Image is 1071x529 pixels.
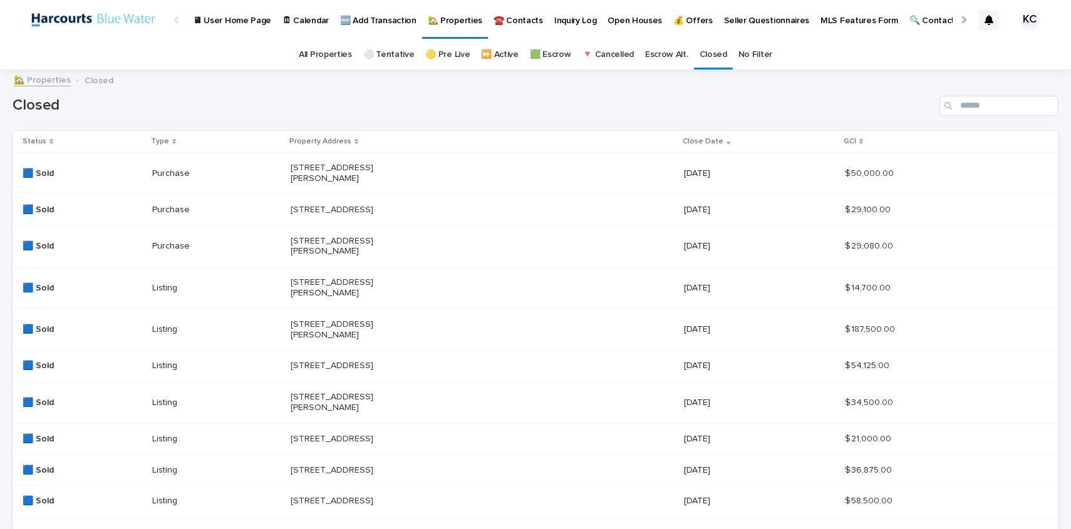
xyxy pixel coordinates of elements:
p: $ 29,080.00 [845,239,896,252]
p: Listing [152,496,277,506]
tr: 🟦 SoldListing[STREET_ADDRESS][DATE]$ 36,875.00$ 36,875.00 [13,455,1058,486]
a: No Filter [738,40,772,69]
p: 🟦 Sold [23,434,142,444]
p: [DATE] [684,283,809,294]
a: All Properties [299,40,352,69]
p: 🟦 Sold [23,398,142,408]
img: tNrfT9AQRbuT9UvJ4teX [25,8,161,33]
p: Closed [85,73,113,86]
p: 🟦 Sold [23,168,142,179]
p: [DATE] [684,241,809,252]
p: [DATE] [684,205,809,215]
p: Purchase [152,205,277,215]
p: 🟦 Sold [23,361,142,371]
p: [DATE] [684,398,809,408]
p: $ 14,700.00 [845,280,893,294]
p: $ 36,875.00 [845,463,894,476]
h1: Closed [13,96,934,115]
p: [STREET_ADDRESS][PERSON_NAME] [291,392,416,413]
tr: 🟦 SoldPurchase[STREET_ADDRESS][PERSON_NAME][DATE]$ 29,080.00$ 29,080.00 [13,225,1058,267]
p: 🟦 Sold [23,283,142,294]
p: [DATE] [684,496,809,506]
p: Listing [152,398,277,408]
a: 🟡 Pre Live [425,40,470,69]
p: Purchase [152,168,277,179]
p: Purchase [152,241,277,252]
tr: 🟦 SoldPurchase[STREET_ADDRESS][DATE]$ 29,100.00$ 29,100.00 [13,194,1058,225]
p: 🟦 Sold [23,324,142,335]
p: $ 187,500.00 [845,322,898,335]
p: Listing [152,283,277,294]
p: [STREET_ADDRESS] [291,361,416,371]
p: GCI [844,135,856,148]
p: Close Date [683,135,723,148]
tr: 🟦 SoldPurchase[STREET_ADDRESS][PERSON_NAME][DATE]$ 50,000.00$ 50,000.00 [13,153,1058,195]
p: [DATE] [684,361,809,371]
p: Property Address [289,135,351,148]
tr: 🟦 SoldListing[STREET_ADDRESS][DATE]$ 21,000.00$ 21,000.00 [13,423,1058,455]
input: Search [939,96,1058,116]
p: [DATE] [684,465,809,476]
p: [DATE] [684,324,809,335]
p: [STREET_ADDRESS] [291,205,416,215]
p: $ 54,125.00 [845,358,892,371]
p: [DATE] [684,168,809,179]
tr: 🟦 SoldListing[STREET_ADDRESS][PERSON_NAME][DATE]$ 14,700.00$ 14,700.00 [13,267,1058,309]
p: Status [23,135,46,148]
a: Escrow Alt. [645,40,688,69]
p: $ 50,000.00 [845,166,896,179]
p: Listing [152,434,277,444]
p: 🟦 Sold [23,465,142,476]
div: KC [1020,10,1040,30]
p: Listing [152,324,277,335]
p: 🟦 Sold [23,496,142,506]
tr: 🟦 SoldListing[STREET_ADDRESS][PERSON_NAME][DATE]$ 34,500.00$ 34,500.00 [13,382,1058,424]
p: Listing [152,361,277,371]
p: $ 21,000.00 [845,431,894,444]
p: [STREET_ADDRESS][PERSON_NAME] [291,163,416,184]
p: 🟦 Sold [23,241,142,252]
p: $ 58,500.00 [845,493,895,506]
a: 🔻 Cancelled [582,40,634,69]
p: [STREET_ADDRESS] [291,465,416,476]
p: [STREET_ADDRESS] [291,496,416,506]
p: [STREET_ADDRESS][PERSON_NAME] [291,319,416,341]
p: [STREET_ADDRESS][PERSON_NAME] [291,277,416,299]
a: 🟩 Escrow [530,40,571,69]
p: $ 29,100.00 [845,202,893,215]
p: Listing [152,465,277,476]
p: Type [151,135,169,148]
tr: 🟦 SoldListing[STREET_ADDRESS][PERSON_NAME][DATE]$ 187,500.00$ 187,500.00 [13,309,1058,351]
tr: 🟦 SoldListing[STREET_ADDRESS][DATE]$ 54,125.00$ 54,125.00 [13,351,1058,382]
p: [STREET_ADDRESS] [291,434,416,444]
a: Closed [700,40,727,69]
tr: 🟦 SoldListing[STREET_ADDRESS][DATE]$ 58,500.00$ 58,500.00 [13,486,1058,517]
a: ⚪️ Tentative [363,40,415,69]
p: $ 34,500.00 [845,395,896,408]
a: 🏡 Properties [14,72,71,86]
a: ⏩ Active [481,40,519,69]
p: [DATE] [684,434,809,444]
p: [STREET_ADDRESS][PERSON_NAME] [291,236,416,257]
p: 🟦 Sold [23,205,142,215]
